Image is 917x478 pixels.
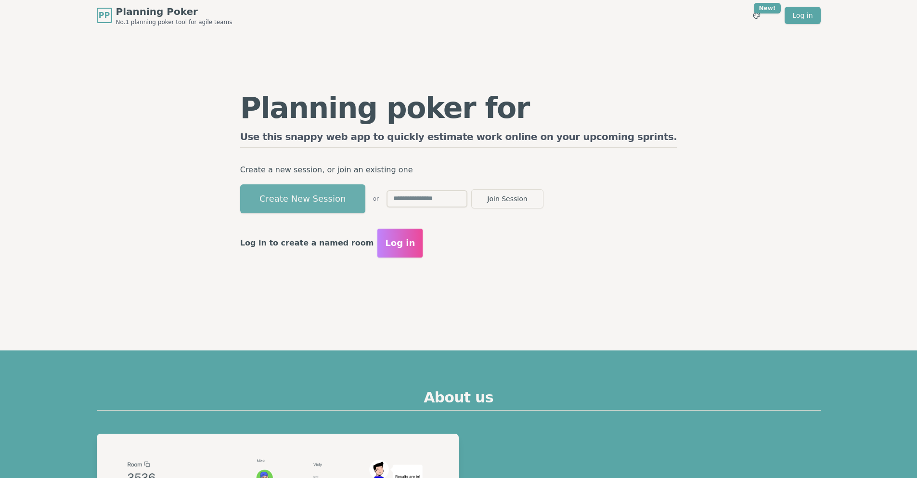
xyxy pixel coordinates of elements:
button: Join Session [471,189,543,208]
button: Log in [377,229,423,258]
h2: About us [97,389,821,411]
p: Log in to create a named room [240,236,374,250]
span: No.1 planning poker tool for agile teams [116,18,232,26]
span: PP [99,10,110,21]
p: Create a new session, or join an existing one [240,163,677,177]
div: New! [754,3,781,13]
span: Log in [385,236,415,250]
h1: Planning poker for [240,93,677,122]
span: or [373,195,379,203]
h2: Use this snappy web app to quickly estimate work online on your upcoming sprints. [240,130,677,148]
button: New! [748,7,765,24]
a: Log in [785,7,820,24]
button: Create New Session [240,184,365,213]
span: Planning Poker [116,5,232,18]
a: PPPlanning PokerNo.1 planning poker tool for agile teams [97,5,232,26]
